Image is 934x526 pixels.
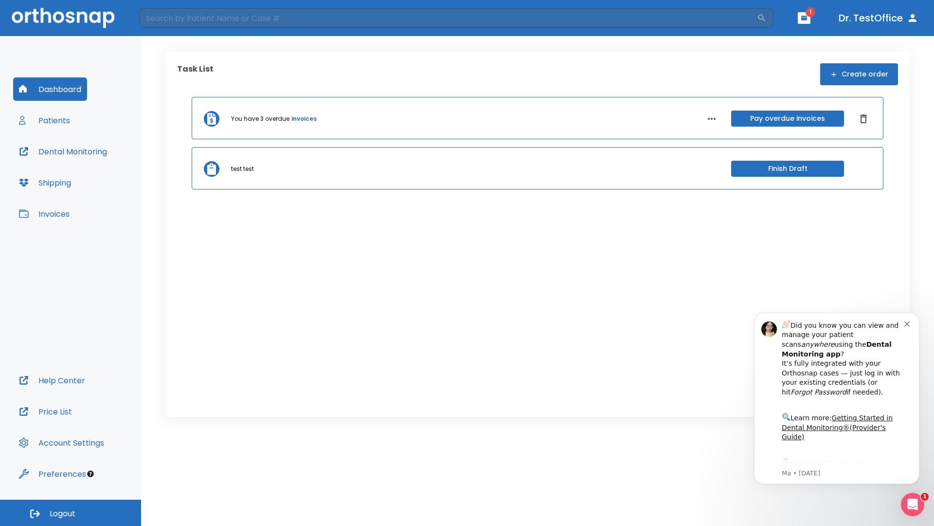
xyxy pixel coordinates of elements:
[739,298,934,500] iframe: Intercom notifications message
[42,159,165,208] div: Download the app: | ​ Let us know if you need help getting started!
[731,111,844,127] button: Pay overdue invoices
[835,9,922,27] button: Dr. TestOffice
[856,111,871,127] button: Dismiss
[13,462,92,486] button: Preferences
[42,171,165,180] p: Message from Ma, sent 3w ago
[50,508,75,519] span: Logout
[231,114,289,123] p: You have 3 overdue
[13,431,110,454] button: Account Settings
[13,400,78,423] button: Price List
[139,8,757,28] input: Search by Patient Name or Case #
[13,140,113,163] button: Dental Monitoring
[806,7,815,17] span: 1
[13,369,91,392] button: Help Center
[901,493,924,516] iframe: Intercom live chat
[231,165,254,173] p: test test
[13,109,76,132] button: Patients
[165,21,173,29] button: Dismiss notification
[42,161,129,179] a: App Store
[291,114,317,123] a: invoices
[12,8,115,28] img: Orthosnap
[13,171,77,194] button: Shipping
[820,63,898,85] button: Create order
[13,202,75,225] button: Invoices
[921,493,929,501] span: 1
[86,470,95,478] div: Tooltip anchor
[13,77,87,101] button: Dashboard
[731,161,844,177] button: Finish Draft
[177,63,214,85] p: Task List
